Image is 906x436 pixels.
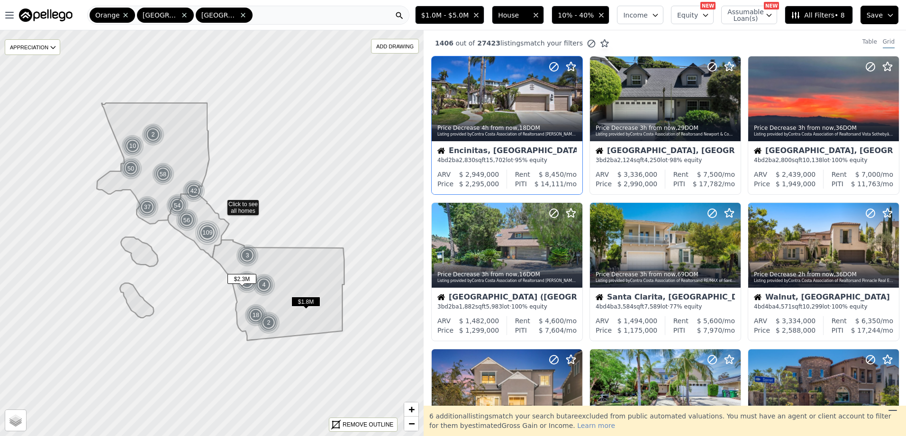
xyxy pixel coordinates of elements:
img: Pellego [19,9,72,22]
div: /mo [530,170,577,179]
span: Assumable Loan(s) [727,9,758,22]
img: g2.png [151,162,175,186]
span: 7,589 [644,303,660,310]
div: /mo [685,326,735,335]
span: [GEOGRAPHIC_DATA] [201,10,237,20]
div: Table [862,38,877,48]
div: PITI [832,179,843,189]
span: $ 3,334,000 [776,317,816,325]
a: Zoom in [404,402,418,417]
span: $ 2,295,000 [459,180,499,188]
div: APPRECIATION [5,39,60,55]
div: Listing provided by Contra Costa Association of Realtors and Newport & Company [596,132,736,137]
div: /mo [530,316,577,326]
img: g1.png [136,196,159,218]
a: Price Decrease 3h from now,36DOMListing provided byContra Costa Association of Realtorsand Vista ... [748,56,898,195]
span: + [408,403,415,415]
span: $ 7,970 [697,327,722,334]
div: Listing provided by Contra Costa Association of Realtors and Vista Sothebyâ€™s International Realty [754,132,894,137]
div: 56 [174,208,199,232]
div: Listing provided by Contra Costa Association of Realtors and Pinnacle Real Estate Group [754,278,894,284]
div: 3 [236,244,259,267]
div: Rent [515,170,530,179]
img: House [754,147,761,154]
time: 2025-08-15 23:32 [640,271,676,278]
div: /mo [527,326,577,335]
div: 42 [182,180,205,202]
span: All Filters • 8 [791,10,844,20]
button: All Filters• 8 [785,6,852,24]
button: Assumable Loan(s) [721,6,777,24]
div: Price Decrease , 36 DOM [754,124,894,132]
div: $2.3M [227,274,256,288]
div: PITI [673,179,685,189]
span: Equity [677,10,698,20]
div: [GEOGRAPHIC_DATA] ([GEOGRAPHIC_DATA]) [437,293,577,303]
span: 15,702 [486,157,506,163]
span: $ 7,000 [855,171,880,178]
div: Price [437,179,453,189]
div: Rent [832,170,847,179]
span: 4,571 [776,303,792,310]
div: Price Decrease , 18 DOM [437,124,578,132]
div: REMOVE OUTLINE [343,420,393,429]
div: 58 [151,162,175,186]
img: g1.png [257,311,281,334]
div: out of listings [424,38,609,48]
span: 2,800 [776,157,792,163]
div: Price [437,326,453,335]
span: − [408,418,415,429]
img: g2.png [174,208,199,232]
div: 4 bd 2 ba sqft lot · 100% equity [754,156,893,164]
a: Layers [5,410,26,431]
div: Price [754,326,770,335]
div: Grid [883,38,895,48]
span: 1,882 [459,303,475,310]
div: 2 [142,123,164,146]
div: Price Decrease , 29 DOM [596,124,736,132]
img: g1.png [236,244,259,267]
div: Price [754,179,770,189]
div: ARV [437,170,451,179]
div: Listing provided by Contra Costa Association of Realtors and RE/MAX of Santa Clarita [596,278,736,284]
div: 3 bd 2 ba sqft lot · 98% equity [596,156,735,164]
img: g1.png [121,135,145,157]
div: Price Decrease , 69 DOM [596,271,736,278]
span: $ 2,949,000 [459,171,499,178]
div: [GEOGRAPHIC_DATA], [GEOGRAPHIC_DATA] [754,147,893,156]
span: $ 3,336,000 [617,171,658,178]
span: $ 7,604 [539,327,564,334]
div: 10 [121,135,144,157]
span: $ 1,949,000 [776,180,816,188]
span: match your filters [524,38,583,48]
span: 10,299 [802,303,822,310]
div: Price Decrease , 16 DOM [437,271,578,278]
div: Price [596,326,612,335]
div: Walnut, [GEOGRAPHIC_DATA] [754,293,893,303]
span: $ 6,350 [855,317,880,325]
div: /mo [689,316,735,326]
div: ARV [596,316,609,326]
span: 4,250 [644,157,660,163]
div: NEW [700,2,716,9]
a: Price Decrease 2h from now,36DOMListing provided byContra Costa Association of Realtorsand Pinnac... [748,202,898,341]
div: /mo [843,326,893,335]
span: $ 1,482,000 [459,317,499,325]
img: g1.png [142,123,165,146]
div: PITI [515,179,527,189]
img: House [437,147,445,154]
span: 10,138 [802,157,822,163]
span: $ 2,439,000 [776,171,816,178]
img: House [754,293,761,301]
div: ARV [754,170,767,179]
a: Price Decrease 3h from now,16DOMListing provided byContra Costa Association of Realtorsand [PERSO... [431,202,582,341]
img: House [596,147,603,154]
div: Rent [673,316,689,326]
div: /mo [847,316,893,326]
div: $1.8M [291,297,320,310]
img: g1.png [182,180,206,202]
div: ADD DRAWING [371,39,418,53]
div: /mo [689,170,735,179]
div: 54 [235,270,259,294]
div: 50 [118,156,143,181]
